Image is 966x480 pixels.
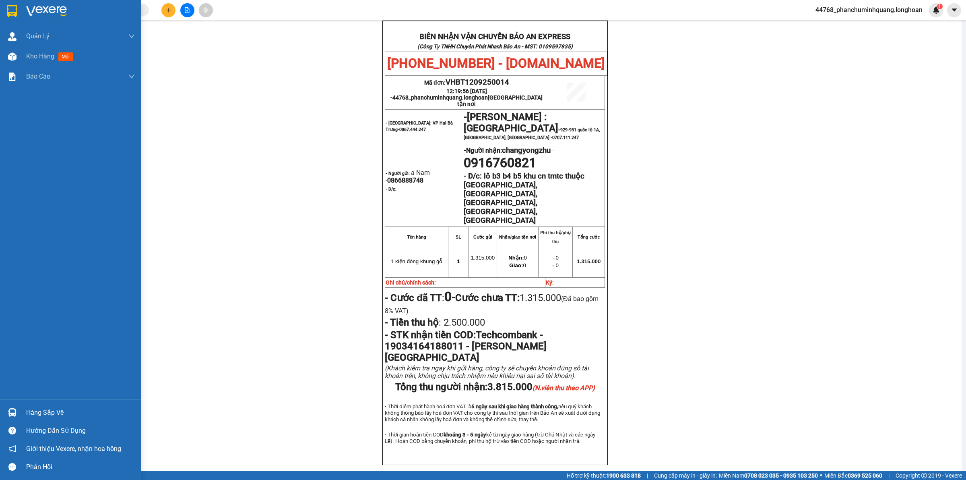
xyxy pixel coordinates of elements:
span: (Khách kiểm tra ngay khi gửi hàng, công ty sẽ chuyển khoản đúng số tài khoản trên, không chịu trá... [385,364,589,380]
span: 1.315.000 [577,258,601,264]
strong: Cước chưa TT: [455,292,520,303]
span: 0 [508,255,527,261]
span: Quản Lý [26,31,50,41]
span: Techcombank - 19034164188011 - [PERSON_NAME][GEOGRAPHIC_DATA] [385,329,547,363]
span: 44768_phanchuminhquang.longhoan [392,94,543,107]
span: [PHONE_NUMBER] - [DOMAIN_NAME] [42,31,157,62]
span: plus [166,7,171,13]
span: Người nhận: [466,147,551,154]
span: - [464,111,467,123]
span: | [647,471,648,480]
span: 0 [509,262,526,268]
span: - 0 [552,255,559,261]
span: - [444,289,455,304]
strong: Tên hàng [407,235,426,239]
span: 0916760821 [464,155,536,170]
span: : [385,292,455,303]
img: solution-icon [8,73,17,81]
span: changyongzhu [502,146,551,155]
strong: Ký: [546,279,554,286]
span: Kho hàng [26,52,54,60]
img: logo-vxr [7,5,17,17]
strong: SL [456,235,461,239]
span: [PHONE_NUMBER] - [DOMAIN_NAME] [387,56,605,71]
span: - [464,115,600,140]
div: Hàng sắp về [26,407,135,419]
span: - Thời gian hoàn tiền COD kể từ ngày giao hàng (trừ Chủ Nhật và các ngày Lễ). Hoàn COD bằng chuyể... [385,432,595,444]
div: Hướng dẫn sử dụng [26,425,135,437]
span: Mã đơn: [424,79,509,86]
span: question-circle [8,427,16,434]
strong: - Người gửi: [386,171,410,176]
span: Báo cáo [26,71,50,81]
span: Tổng thu người nhận: [395,381,595,393]
span: (Đã bao gồm 8% VAT) [385,295,598,315]
span: notification [8,445,16,453]
span: Cung cấp máy in - giấy in: [654,471,717,480]
span: mới [58,52,73,61]
strong: 5 ngày sau khi giao hàng thành công, [471,403,558,409]
span: | [888,471,890,480]
span: [GEOGRAPHIC_DATA] tận nơi [457,94,543,107]
strong: Nhận/giao tận nơi [499,235,536,239]
span: 1 kiện đóng khung gỗ [391,258,443,264]
span: - STK nhận tiền COD: [385,329,547,363]
strong: - D/c: [464,172,482,181]
strong: - D/c: [386,187,396,192]
strong: Cước gửi [473,235,492,239]
strong: - Tiền thu hộ [385,317,439,328]
div: Phản hồi [26,461,135,473]
strong: lô b3 b4 b5 khu cn tmtc thuộc [GEOGRAPHIC_DATA], [GEOGRAPHIC_DATA], [GEOGRAPHIC_DATA], [GEOGRAPHI... [464,172,584,225]
strong: - [464,146,551,155]
button: file-add [180,3,194,17]
span: - [GEOGRAPHIC_DATA]: VP Hai Bà Trưng- [386,121,453,132]
span: 12:19:56 [DATE] - [390,88,543,107]
strong: 0 [444,289,452,304]
img: icon-new-feature [933,6,940,14]
span: a Nam - [386,169,430,184]
strong: 1900 633 818 [606,472,641,479]
span: down [128,33,135,39]
strong: Tổng cước [578,235,600,239]
sup: 1 [937,4,943,9]
strong: Nhận: [508,255,524,261]
span: aim [203,7,208,13]
strong: Ghi chú/chính sách: [386,279,436,286]
span: 0866888748 [387,177,423,184]
strong: (Công Ty TNHH Chuyển Phát Nhanh Bảo An - MST: 0109597835) [417,44,573,50]
strong: Giao: [509,262,523,268]
button: caret-down [947,3,961,17]
button: aim [199,3,213,17]
strong: BIÊN NHẬN VẬN CHUYỂN BẢO AN EXPRESS [419,32,570,41]
span: message [8,463,16,471]
span: copyright [921,473,927,478]
span: 0867.444.247 [399,127,426,132]
img: warehouse-icon [8,52,17,61]
span: [PERSON_NAME] : [GEOGRAPHIC_DATA] [464,111,558,134]
strong: (Công Ty TNHH Chuyển Phát Nhanh Bảo An - MST: 0109597835) [21,23,176,29]
span: VHBT1209250014 [446,78,509,87]
strong: 0369 525 060 [848,472,882,479]
span: down [128,73,135,80]
span: - 0 [552,262,559,268]
span: Giới thiệu Vexere, nhận hoa hồng [26,444,121,454]
img: warehouse-icon [8,32,17,41]
em: (N.viên thu theo APP) [533,384,595,392]
span: Miền Bắc [824,471,882,480]
img: warehouse-icon [8,408,17,417]
span: - [551,147,554,154]
span: 1.315.000 [471,255,495,261]
strong: - Cước đã TT [385,292,442,303]
strong: 0708 023 035 - 0935 103 250 [744,472,818,479]
span: ⚪️ [820,474,822,477]
span: : [385,317,485,328]
strong: Phí thu hộ/phụ thu [540,230,571,244]
span: 44768_phanchuminhquang.longhoan [809,5,929,15]
span: file-add [184,7,190,13]
span: 1 [938,4,941,9]
button: plus [161,3,175,17]
span: 0707.111.247 [552,135,579,140]
span: 1 [457,258,460,264]
span: 3.815.000 [487,381,595,393]
strong: khoảng 3 - 5 ngày [444,432,486,438]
